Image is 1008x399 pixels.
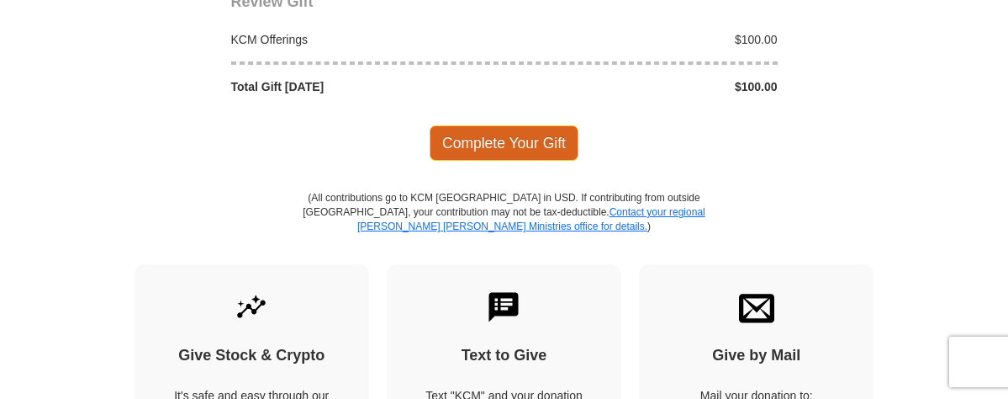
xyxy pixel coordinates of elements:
img: envelope.svg [739,290,774,325]
div: $100.00 [504,78,787,95]
h4: Text to Give [416,347,592,365]
div: $100.00 [504,31,787,48]
img: text-to-give.svg [486,290,521,325]
img: give-by-stock.svg [234,290,269,325]
div: Total Gift [DATE] [222,78,504,95]
div: KCM Offerings [222,31,504,48]
p: (All contributions go to KCM [GEOGRAPHIC_DATA] in USD. If contributing from outside [GEOGRAPHIC_D... [303,191,706,264]
span: Complete Your Gift [430,125,578,161]
h4: Give by Mail [668,347,844,365]
h4: Give Stock & Crypto [164,347,340,365]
